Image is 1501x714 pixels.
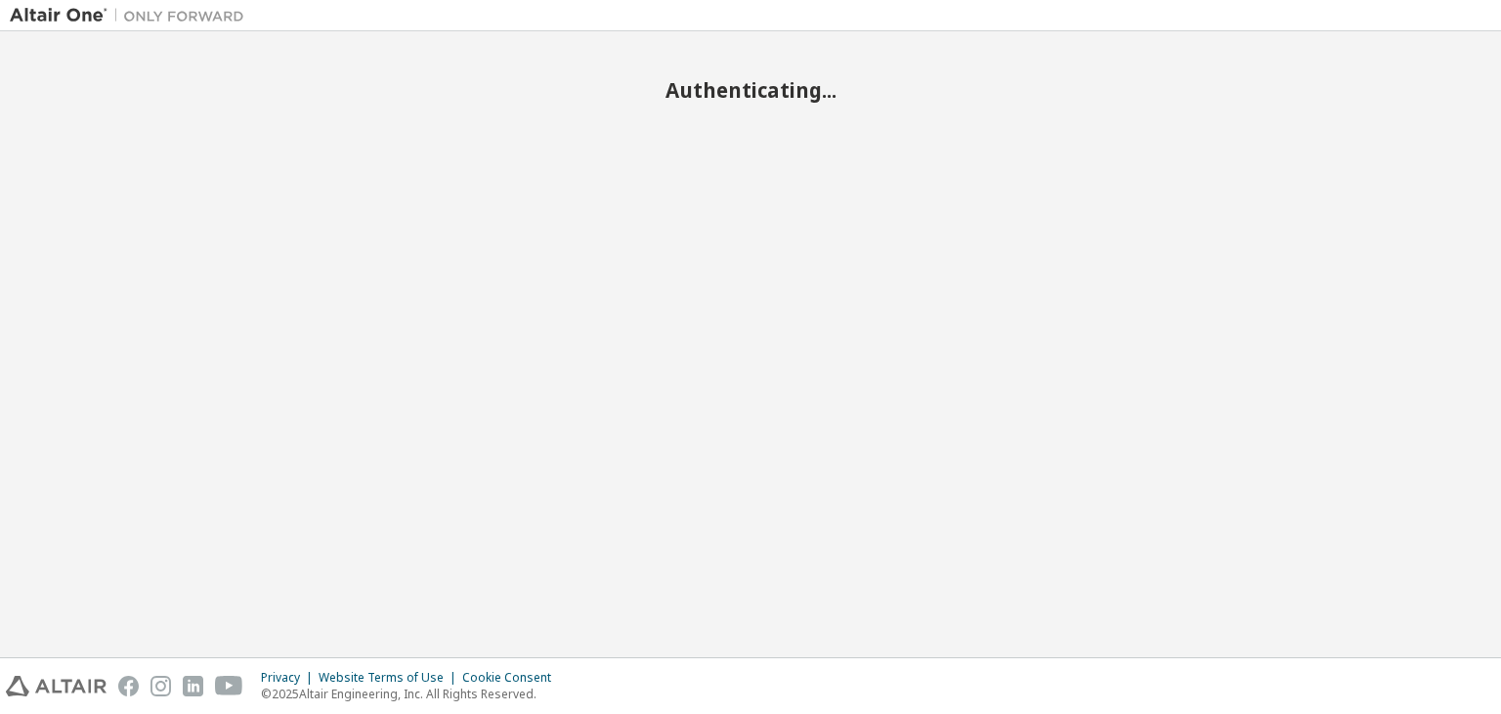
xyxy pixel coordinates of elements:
[261,686,563,702] p: © 2025 Altair Engineering, Inc. All Rights Reserved.
[10,77,1491,103] h2: Authenticating...
[462,670,563,686] div: Cookie Consent
[6,676,107,696] img: altair_logo.svg
[261,670,319,686] div: Privacy
[10,6,254,25] img: Altair One
[118,676,139,696] img: facebook.svg
[215,676,243,696] img: youtube.svg
[319,670,462,686] div: Website Terms of Use
[150,676,171,696] img: instagram.svg
[183,676,203,696] img: linkedin.svg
